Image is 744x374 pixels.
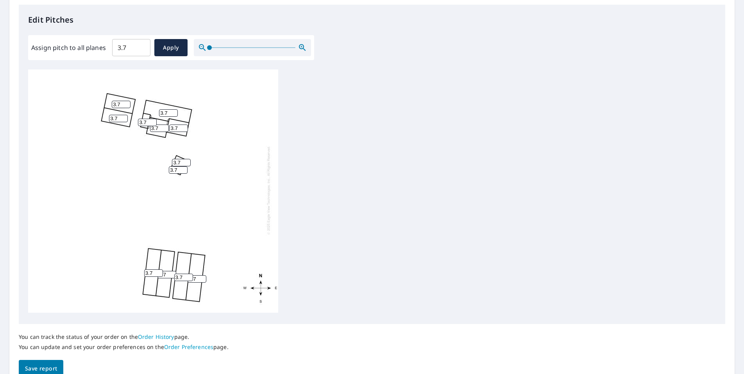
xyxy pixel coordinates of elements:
[154,39,188,56] button: Apply
[138,333,174,340] a: Order History
[112,37,150,59] input: 00.0
[161,43,181,53] span: Apply
[28,14,716,26] p: Edit Pitches
[164,343,213,351] a: Order Preferences
[19,344,229,351] p: You can update and set your order preferences on the page.
[19,333,229,340] p: You can track the status of your order on the page.
[25,364,57,374] span: Save report
[31,43,106,52] label: Assign pitch to all planes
